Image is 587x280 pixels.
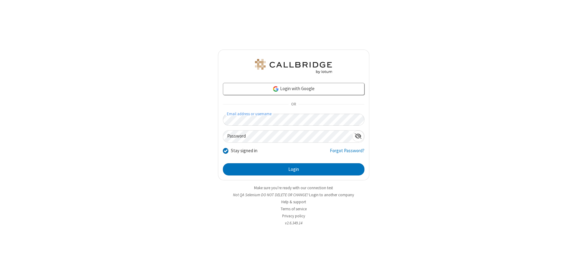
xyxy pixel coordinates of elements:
div: Show password [352,131,364,142]
img: QA Selenium DO NOT DELETE OR CHANGE [254,59,333,74]
input: Password [223,131,352,142]
iframe: Chat [572,264,582,276]
span: OR [289,100,298,109]
li: Not QA Selenium DO NOT DELETE OR CHANGE? [218,192,369,198]
button: Login [223,163,364,175]
a: Make sure you're ready with our connection test [254,185,333,190]
a: Forgot Password? [330,147,364,159]
input: Email address or username [223,114,364,126]
a: Terms of service [281,206,307,212]
button: Login to another company [309,192,354,198]
a: Help & support [281,199,306,204]
a: Login with Google [223,83,364,95]
label: Stay signed in [231,147,257,154]
li: v2.6.349.14 [218,220,369,226]
a: Privacy policy [282,213,305,219]
img: google-icon.png [272,86,279,92]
